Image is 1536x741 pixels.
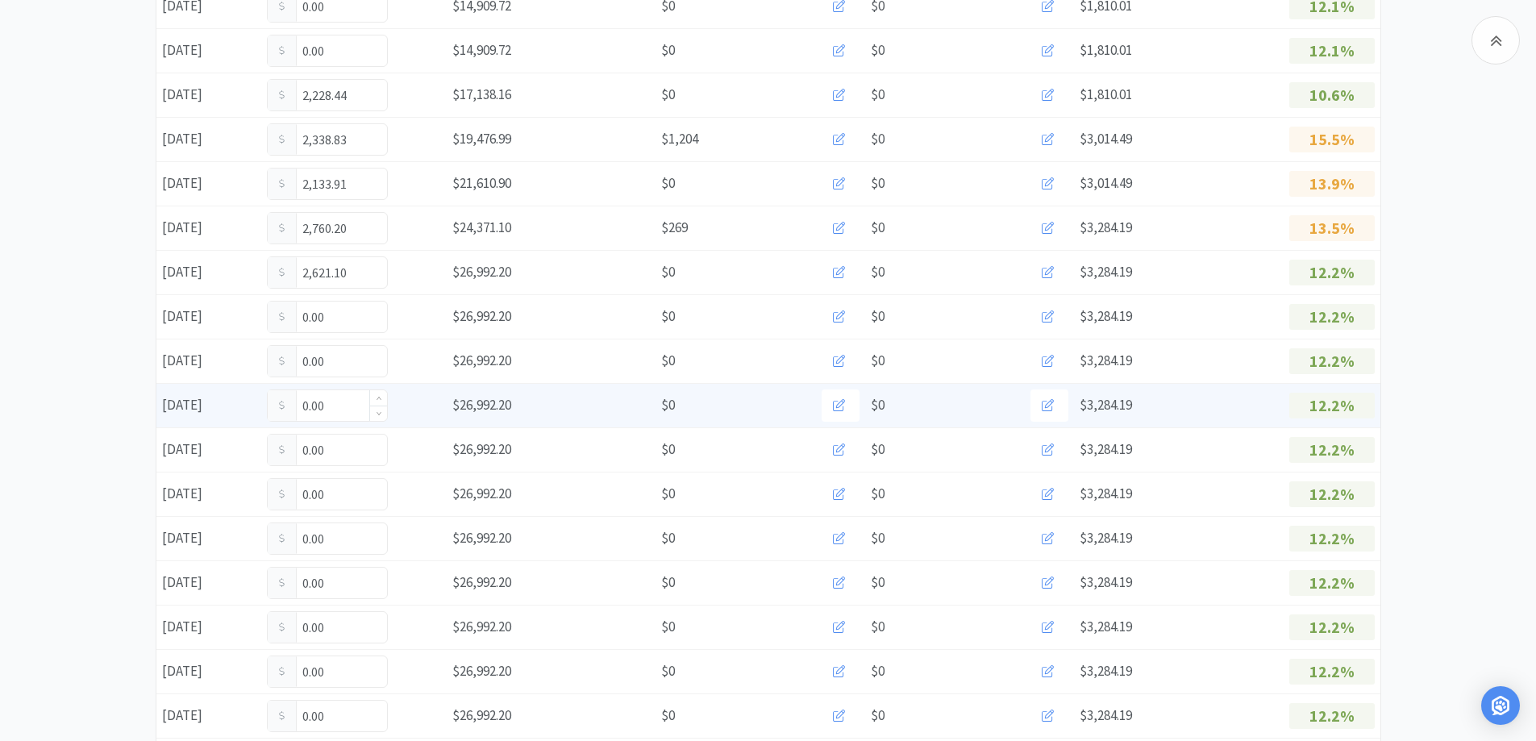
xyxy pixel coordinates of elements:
[1289,526,1375,552] p: 12.2%
[376,410,381,416] i: icon: down
[452,85,511,103] span: $17,138.16
[871,40,885,61] span: $0
[1080,396,1132,414] span: $3,284.19
[871,394,885,416] span: $0
[1080,263,1132,281] span: $3,284.19
[871,572,885,593] span: $0
[1289,171,1375,197] p: 13.9%
[871,660,885,682] span: $0
[1080,85,1132,103] span: $1,810.01
[1289,570,1375,596] p: 12.2%
[1080,307,1132,325] span: $3,284.19
[661,173,675,194] span: $0
[452,219,511,236] span: $24,371.10
[661,350,675,372] span: $0
[871,173,885,194] span: $0
[1481,686,1520,725] div: Open Intercom Messenger
[1080,662,1132,680] span: $3,284.19
[1080,130,1132,148] span: $3,014.49
[871,439,885,460] span: $0
[1080,174,1132,192] span: $3,014.49
[452,485,511,502] span: $26,992.20
[871,483,885,505] span: $0
[156,522,261,555] div: [DATE]
[156,477,261,510] div: [DATE]
[452,352,511,369] span: $26,992.20
[156,389,261,422] div: [DATE]
[1080,440,1132,458] span: $3,284.19
[661,306,675,327] span: $0
[871,128,885,150] span: $0
[661,394,675,416] span: $0
[156,610,261,643] div: [DATE]
[1080,706,1132,724] span: $3,284.19
[1080,219,1132,236] span: $3,284.19
[661,217,688,239] span: $269
[871,261,885,283] span: $0
[661,40,675,61] span: $0
[156,566,261,599] div: [DATE]
[1289,304,1375,330] p: 12.2%
[661,483,675,505] span: $0
[452,662,511,680] span: $26,992.20
[1289,215,1375,241] p: 13.5%
[661,572,675,593] span: $0
[156,78,261,111] div: [DATE]
[1080,352,1132,369] span: $3,284.19
[452,130,511,148] span: $19,476.99
[1289,260,1375,285] p: 12.2%
[156,433,261,466] div: [DATE]
[1289,393,1375,418] p: 12.2%
[1080,573,1132,591] span: $3,284.19
[156,167,261,200] div: [DATE]
[661,616,675,638] span: $0
[871,705,885,726] span: $0
[661,527,675,549] span: $0
[1289,481,1375,507] p: 12.2%
[370,406,387,421] span: Decrease Value
[1289,82,1375,108] p: 10.6%
[871,527,885,549] span: $0
[452,174,511,192] span: $21,610.90
[156,300,261,333] div: [DATE]
[452,396,511,414] span: $26,992.20
[452,263,511,281] span: $26,992.20
[156,123,261,156] div: [DATE]
[1080,529,1132,547] span: $3,284.19
[156,699,261,732] div: [DATE]
[156,344,261,377] div: [DATE]
[661,261,675,283] span: $0
[156,211,261,244] div: [DATE]
[156,34,261,67] div: [DATE]
[661,439,675,460] span: $0
[661,705,675,726] span: $0
[1289,38,1375,64] p: 12.1%
[1289,348,1375,374] p: 12.2%
[871,84,885,106] span: $0
[1080,485,1132,502] span: $3,284.19
[1289,614,1375,640] p: 12.2%
[452,529,511,547] span: $26,992.20
[452,618,511,635] span: $26,992.20
[1289,127,1375,152] p: 15.5%
[452,440,511,458] span: $26,992.20
[1080,41,1132,59] span: $1,810.01
[871,616,885,638] span: $0
[156,655,261,688] div: [DATE]
[452,706,511,724] span: $26,992.20
[871,217,885,239] span: $0
[871,306,885,327] span: $0
[452,41,511,59] span: $14,909.72
[376,396,381,402] i: icon: up
[452,573,511,591] span: $26,992.20
[1289,659,1375,685] p: 12.2%
[661,128,698,150] span: $1,204
[1289,703,1375,729] p: 12.2%
[452,307,511,325] span: $26,992.20
[661,660,675,682] span: $0
[370,390,387,406] span: Increase Value
[661,84,675,106] span: $0
[1289,437,1375,463] p: 12.2%
[156,256,261,289] div: [DATE]
[871,350,885,372] span: $0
